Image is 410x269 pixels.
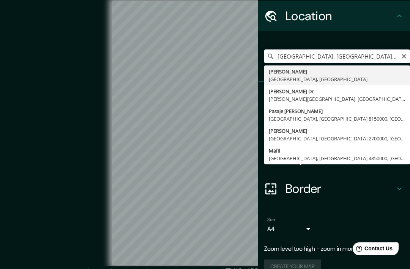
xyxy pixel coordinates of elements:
[258,143,410,173] div: Layout
[269,115,405,123] div: [GEOGRAPHIC_DATA], [GEOGRAPHIC_DATA] 8150000, [GEOGRAPHIC_DATA]
[258,173,410,204] div: Border
[269,68,405,75] div: [PERSON_NAME]
[264,49,410,63] input: Pick your city or area
[285,181,395,196] h4: Border
[258,1,410,31] div: Location
[269,95,405,103] div: [PERSON_NAME][GEOGRAPHIC_DATA], [GEOGRAPHIC_DATA] S0H 0N0, [GEOGRAPHIC_DATA]
[269,154,405,162] div: [GEOGRAPHIC_DATA], [GEOGRAPHIC_DATA] 4850000, [GEOGRAPHIC_DATA]
[258,113,410,143] div: Style
[112,1,298,265] canvas: Map
[264,244,404,253] p: Zoom level too high - zoom in more
[269,75,405,83] div: [GEOGRAPHIC_DATA], [GEOGRAPHIC_DATA]
[285,151,395,166] h4: Layout
[269,135,405,142] div: [GEOGRAPHIC_DATA], [GEOGRAPHIC_DATA] 2700000, [GEOGRAPHIC_DATA]
[269,107,405,115] div: Pasaje [PERSON_NAME]
[267,216,275,223] label: Size
[269,88,405,95] div: [PERSON_NAME] Dr
[267,223,313,235] div: A4
[269,127,405,135] div: [PERSON_NAME]
[285,8,395,24] h4: Location
[401,52,407,59] button: Clear
[269,147,405,154] div: Máfil
[258,82,410,113] div: Pins
[342,239,402,261] iframe: Help widget launcher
